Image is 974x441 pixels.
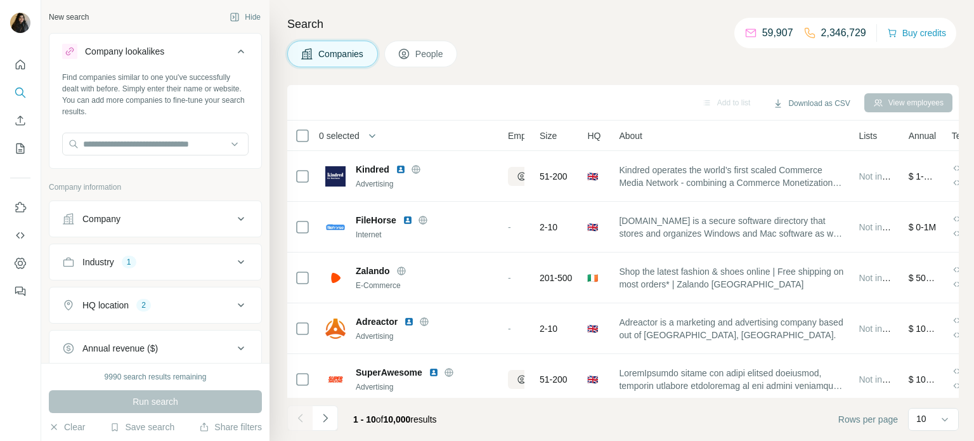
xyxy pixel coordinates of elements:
[909,171,941,181] span: $ 1-10M
[540,221,557,234] span: 2-10
[376,414,384,425] span: of
[325,217,346,237] img: Logo of FileHorse
[62,72,249,117] div: Find companies similar to one you've successfully dealt with before. Simply enter their name or w...
[587,221,598,234] span: 🇬🇧
[82,256,114,268] div: Industry
[540,373,568,386] span: 51-200
[909,273,951,283] span: $ 50-100M
[356,163,389,176] span: Kindred
[540,170,568,183] span: 51-200
[909,129,971,142] span: Annual revenue
[49,181,262,193] p: Company information
[540,322,557,335] span: 2-10
[325,369,346,390] img: Logo of SuperAwesome
[587,129,633,142] span: HQ location
[762,25,793,41] p: 59,907
[325,166,346,187] img: Logo of Kindred
[619,164,843,189] span: Kindred operates the world’s first scaled Commerce Media Network - combining a Commerce Monetizat...
[49,204,261,234] button: Company
[587,373,598,386] span: 🇬🇧
[105,371,207,383] div: 9990 search results remaining
[887,24,946,42] button: Buy credits
[859,171,902,181] span: Not in a list
[508,222,511,232] span: -
[356,229,493,240] div: Internet
[82,299,129,312] div: HQ location
[356,265,390,277] span: Zalando
[49,290,261,320] button: HQ location2
[49,247,261,277] button: Industry1
[10,280,30,303] button: Feedback
[10,224,30,247] button: Use Surfe API
[619,316,843,341] span: Adreactor is a marketing and advertising company based out of [GEOGRAPHIC_DATA], [GEOGRAPHIC_DATA].
[603,322,604,335] span: [GEOGRAPHIC_DATA], [GEOGRAPHIC_DATA]
[396,164,406,174] img: LinkedIn logo
[356,178,493,190] div: Advertising
[540,272,572,284] span: 201-500
[10,109,30,132] button: Enrich CSV
[587,272,598,284] span: 🇮🇪
[508,273,511,283] span: -
[49,11,89,23] div: New search
[221,8,269,27] button: Hide
[821,25,866,41] p: 2,346,729
[838,413,898,426] span: Rows per page
[356,214,396,227] span: FileHorse
[587,322,598,335] span: 🇬🇧
[10,53,30,76] button: Quick start
[403,215,413,225] img: LinkedIn logo
[429,367,439,378] img: LinkedIn logo
[540,129,557,142] span: Size
[909,222,937,232] span: $ 0-1M
[10,252,30,275] button: Dashboard
[85,45,164,58] div: Company lookalikes
[356,381,493,393] div: Advertising
[318,48,365,60] span: Companies
[356,315,398,328] span: Adreactor
[353,414,376,425] span: 1 - 10
[508,129,552,142] span: Employees
[909,324,956,334] span: $ 100-500M
[909,374,946,385] span: $ 10-50M
[49,421,85,433] button: Clear
[319,129,360,142] span: 0 selected
[356,280,493,291] div: E-Commerce
[859,374,902,385] span: Not in a list
[49,333,261,364] button: Annual revenue ($)
[110,421,174,433] button: Save search
[587,170,598,183] span: 🇬🇧
[859,222,902,232] span: Not in a list
[619,129,642,142] span: About
[122,256,136,268] div: 1
[764,94,859,113] button: Download as CSV
[10,196,30,219] button: Use Surfe on LinkedIn
[384,414,411,425] span: 10,000
[199,421,262,433] button: Share filters
[859,129,877,142] span: Lists
[49,36,261,72] button: Company lookalikes
[603,272,604,284] span: [GEOGRAPHIC_DATA], [GEOGRAPHIC_DATA]|[GEOGRAPHIC_DATA]
[603,221,604,234] span: [GEOGRAPHIC_DATA], [GEOGRAPHIC_DATA]|[GEOGRAPHIC_DATA]|[GEOGRAPHIC_DATA] (B)|[GEOGRAPHIC_DATA]
[619,367,843,392] span: LoremIpsumdo sitame con adipi elitsed doeiusmod, temporin utlabore etdoloremag al eni admini veni...
[10,137,30,160] button: My lists
[82,342,158,355] div: Annual revenue ($)
[325,319,346,339] img: Logo of Adreactor
[353,414,437,425] span: results
[619,214,843,240] span: [DOMAIN_NAME] is a secure software directory that stores and organizes Windows and Mac software a...
[313,405,338,431] button: Navigate to next page
[404,317,414,327] img: LinkedIn logo
[82,213,120,225] div: Company
[136,299,151,311] div: 2
[325,268,346,288] img: Logo of Zalando
[287,15,959,33] h4: Search
[10,81,30,104] button: Search
[916,412,926,425] p: 10
[859,324,902,334] span: Not in a list
[356,331,493,342] div: Advertising
[415,48,445,60] span: People
[10,13,30,33] img: Avatar
[356,366,422,379] span: SuperAwesome
[508,324,511,334] span: -
[859,273,902,283] span: Not in a list
[619,265,843,291] span: Shop the latest fashion & shoes online | Free shipping on most orders* | Zalando [GEOGRAPHIC_DATA]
